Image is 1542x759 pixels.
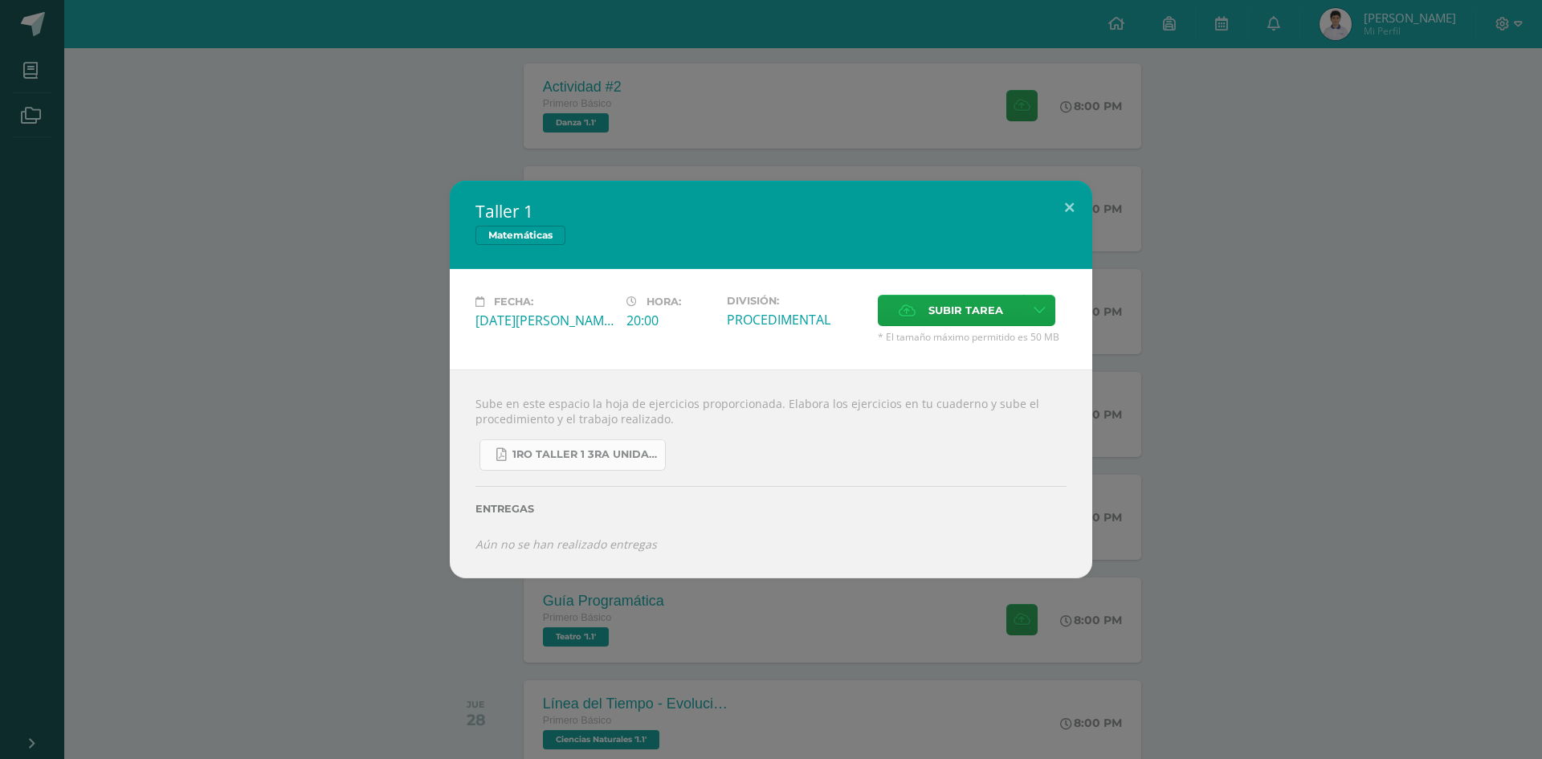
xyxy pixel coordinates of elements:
[475,537,657,552] i: Aún no se han realizado entregas
[878,330,1067,344] span: * El tamaño máximo permitido es 50 MB
[928,296,1003,325] span: Subir tarea
[647,296,681,308] span: Hora:
[626,312,714,329] div: 20:00
[479,439,666,471] a: 1ro taller 1 3ra unidad.pdf
[475,312,614,329] div: [DATE][PERSON_NAME]
[450,369,1092,578] div: Sube en este espacio la hoja de ejercicios proporcionada. Elabora los ejercicios en tu cuaderno y...
[512,448,657,461] span: 1ro taller 1 3ra unidad.pdf
[727,295,865,307] label: División:
[475,200,1067,222] h2: Taller 1
[1046,181,1092,235] button: Close (Esc)
[475,226,565,245] span: Matemáticas
[727,311,865,328] div: PROCEDIMENTAL
[475,503,1067,515] label: Entregas
[494,296,533,308] span: Fecha:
